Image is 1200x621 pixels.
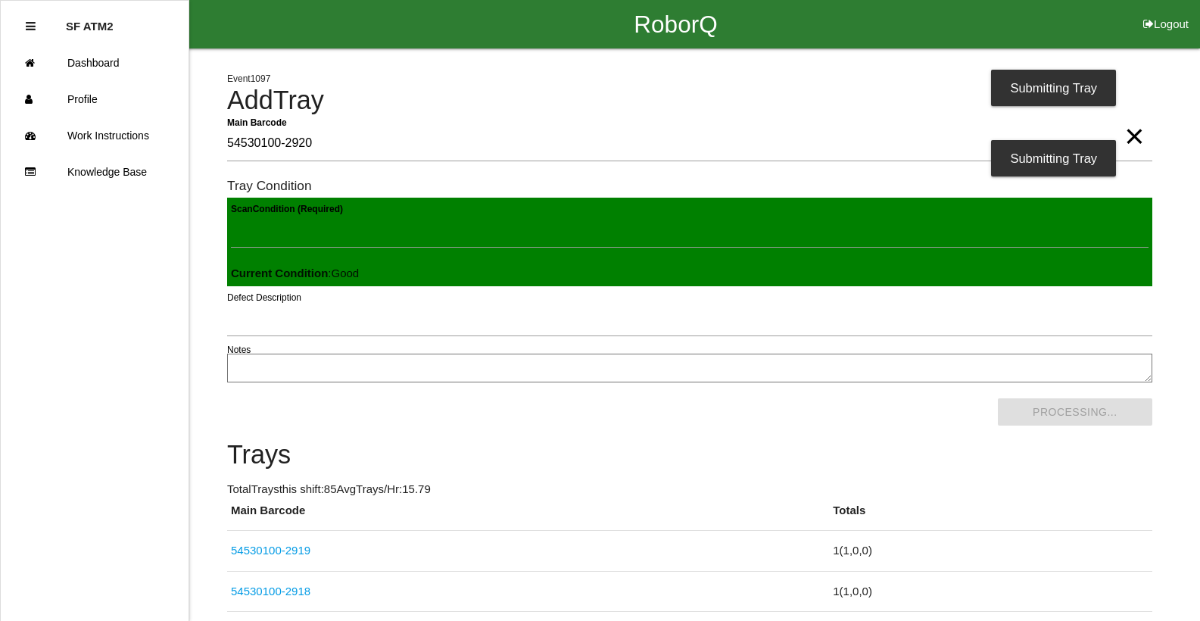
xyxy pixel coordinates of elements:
b: Scan Condition (Required) [231,204,343,214]
p: SF ATM2 [66,8,114,33]
b: Current Condition [231,267,328,279]
td: 1 ( 1 , 0 , 0 ) [829,531,1152,572]
div: Close [26,8,36,45]
div: Submitting Tray [991,70,1116,106]
span: Event 1097 [227,73,270,84]
div: Submitting Tray [991,140,1116,176]
h4: Trays [227,441,1152,470]
a: Knowledge Base [1,154,189,190]
h4: Add Tray [227,86,1152,115]
label: Defect Description [227,291,301,304]
a: Dashboard [1,45,189,81]
p: Total Trays this shift: 85 Avg Trays /Hr: 15.79 [227,481,1152,498]
h6: Tray Condition [227,179,1152,193]
a: 54530100-2919 [231,544,310,557]
span: : Good [231,267,359,279]
b: Main Barcode [227,117,287,127]
a: Work Instructions [1,117,189,154]
a: 54530100-2918 [231,585,310,598]
label: Notes [227,343,251,357]
a: Profile [1,81,189,117]
th: Totals [829,502,1152,531]
th: Main Barcode [227,502,829,531]
input: Required [227,126,1152,161]
td: 1 ( 1 , 0 , 0 ) [829,571,1152,612]
span: Clear Input [1124,106,1144,136]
